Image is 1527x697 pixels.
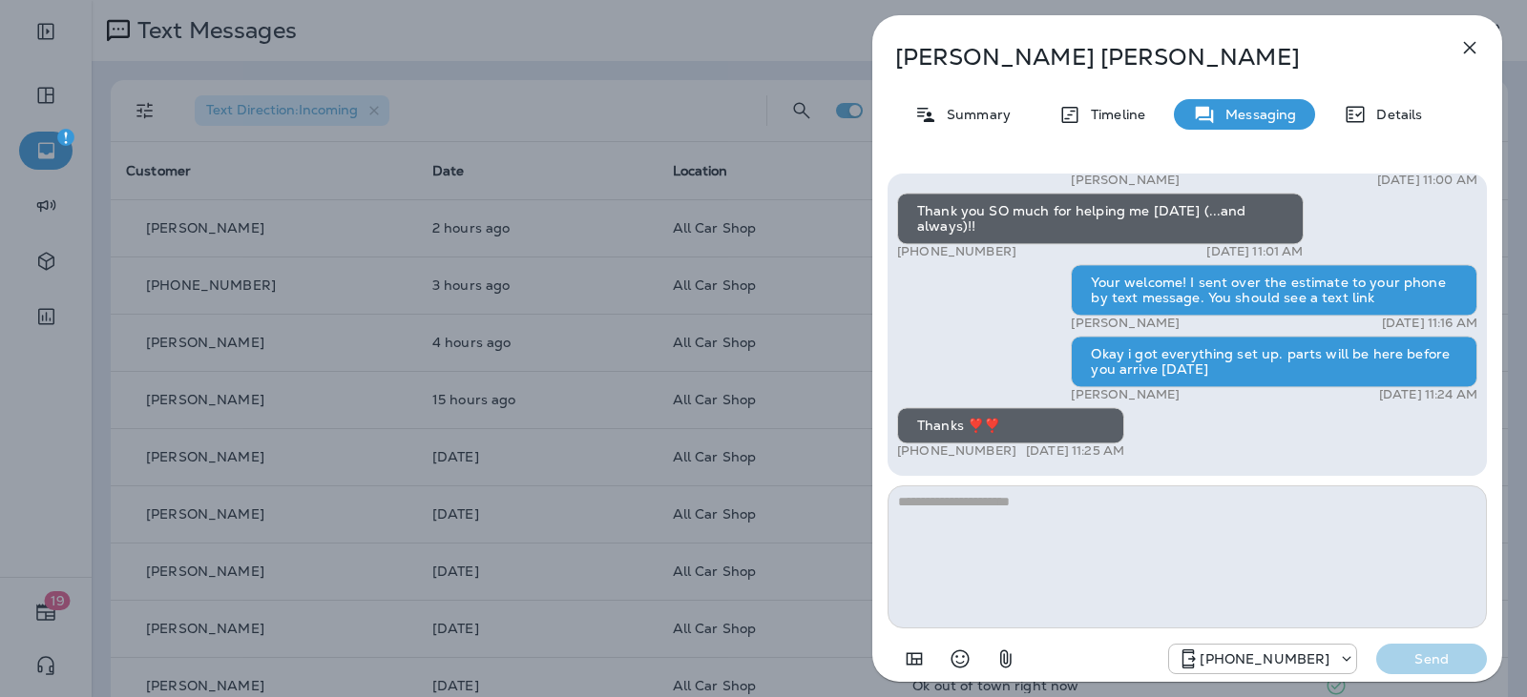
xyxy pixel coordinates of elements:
[1379,387,1477,402] p: [DATE] 11:24 AM
[1071,387,1180,402] p: [PERSON_NAME]
[1026,443,1124,459] p: [DATE] 11:25 AM
[897,244,1016,259] p: [PHONE_NUMBER]
[1200,651,1329,666] p: [PHONE_NUMBER]
[1081,107,1145,122] p: Timeline
[897,407,1124,443] div: Thanks ❣️❣️
[897,443,1016,459] p: [PHONE_NUMBER]
[895,640,933,678] button: Add in a premade template
[1071,264,1477,316] div: Your welcome! I sent over the estimate to your phone by text message. You should see a text link
[1216,107,1296,122] p: Messaging
[1071,336,1477,387] div: Okay i got everything set up. parts will be here before you arrive [DATE]
[1206,244,1303,259] p: [DATE] 11:01 AM
[941,640,979,678] button: Select an emoji
[1071,173,1180,188] p: [PERSON_NAME]
[1382,316,1477,331] p: [DATE] 11:16 AM
[1377,173,1477,188] p: [DATE] 11:00 AM
[1367,107,1422,122] p: Details
[1071,316,1180,331] p: [PERSON_NAME]
[897,193,1304,244] div: Thank you SO much for helping me [DATE] (...and always)!!
[895,44,1416,71] p: [PERSON_NAME] [PERSON_NAME]
[1169,647,1356,670] div: +1 (689) 265-4479
[937,107,1011,122] p: Summary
